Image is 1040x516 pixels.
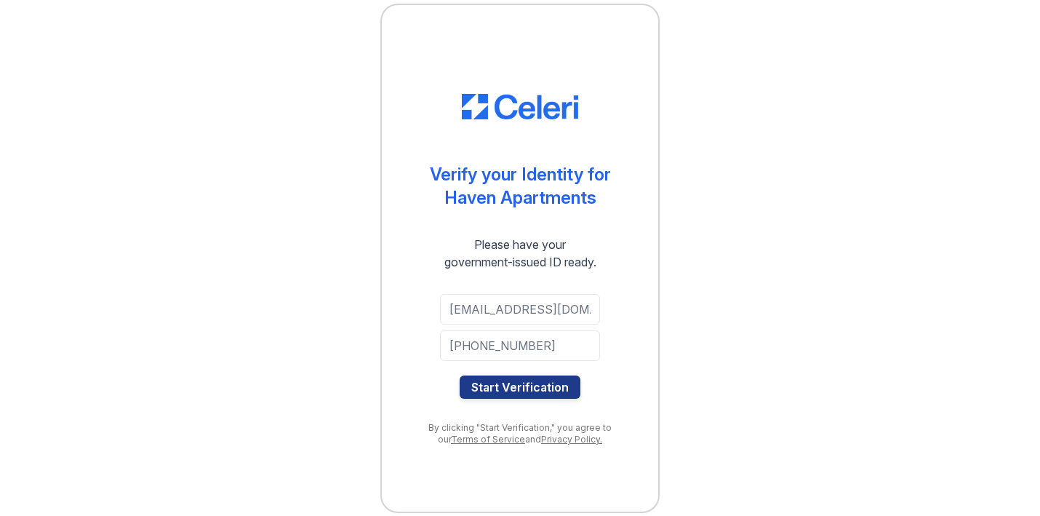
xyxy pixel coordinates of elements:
[460,376,580,399] button: Start Verification
[430,163,611,210] div: Verify your Identity for Haven Apartments
[541,434,602,445] a: Privacy Policy.
[411,422,629,445] div: By clicking "Start Verification," you agree to our and
[418,236,623,271] div: Please have your government-issued ID ready.
[440,330,600,361] input: Phone
[451,434,525,445] a: Terms of Service
[462,94,578,120] img: CE_Logo_Blue-a8612792a0a2168367f1c8372b55b34899dd931a85d93a1a3d3e32e68fde9ad4.png
[440,294,600,325] input: Email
